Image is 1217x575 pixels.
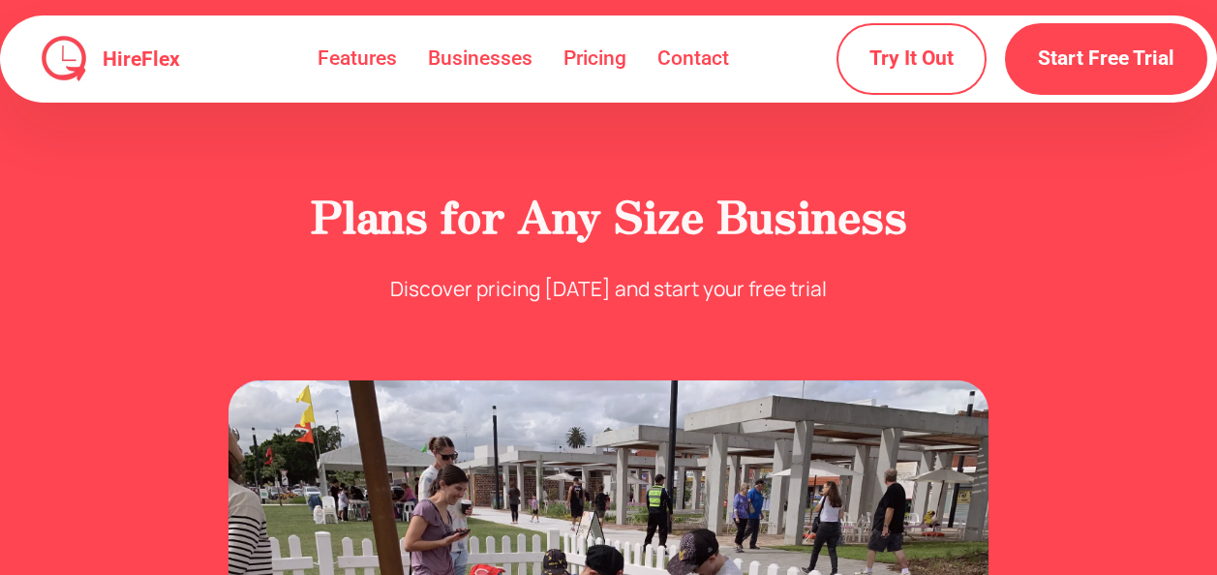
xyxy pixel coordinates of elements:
p: Discover pricing [DATE] and start your free trial [237,275,981,303]
a: Pricing [548,29,642,88]
strong: Plans for Any Size Business [310,182,907,246]
a: Features [302,29,412,88]
a: Try It Out [837,23,987,94]
a: Contact [642,29,745,88]
a: HireFlex [87,49,188,70]
a: Start Free Trial [1005,23,1207,94]
a: Businesses [412,29,548,88]
img: HireFlex Logo [41,36,87,82]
